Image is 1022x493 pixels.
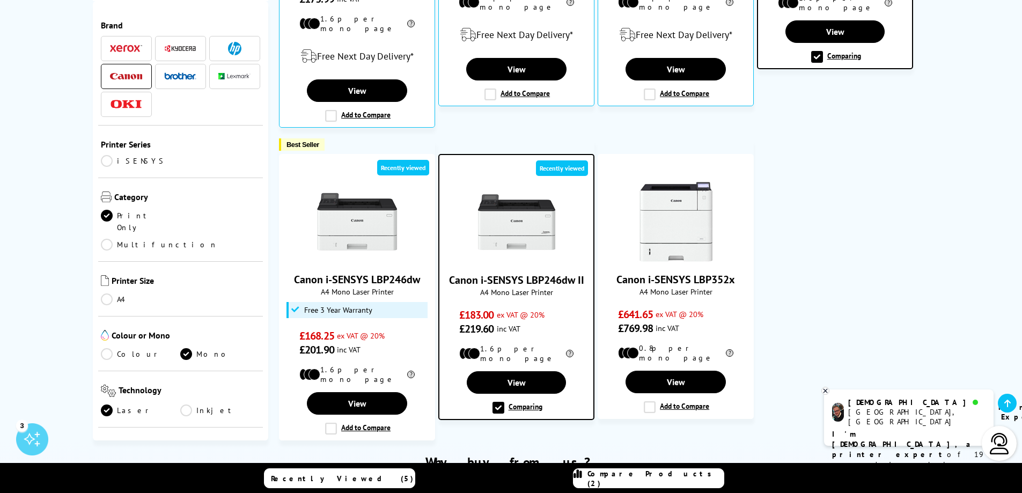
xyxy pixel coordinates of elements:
[286,141,319,149] span: Best Seller
[101,275,109,286] img: Printer Size
[644,89,709,100] label: Add to Compare
[180,404,260,416] a: Inkjet
[101,385,116,397] img: Technology
[164,45,196,53] img: Kyocera
[112,330,261,343] span: Colour or Mono
[484,89,550,100] label: Add to Compare
[110,98,142,111] a: OKI
[832,429,986,490] p: of 19 years! I can help you choose the right product
[497,323,520,334] span: inc VAT
[264,468,415,488] a: Recently Viewed (5)
[587,469,724,488] span: Compare Products (2)
[626,58,725,80] a: View
[497,310,545,320] span: ex VAT @ 20%
[644,401,709,413] label: Add to Compare
[101,139,261,150] span: Printer Series
[618,343,733,363] li: 0.8p per mono page
[445,287,588,297] span: A4 Mono Laser Printer
[785,20,885,43] a: View
[459,322,494,336] span: £219.60
[459,344,574,363] li: 1.6p per mono page
[101,330,109,341] img: Colour or Mono
[110,42,142,55] a: Xerox
[848,407,985,426] div: [GEOGRAPHIC_DATA], [GEOGRAPHIC_DATA]
[299,14,415,33] li: 1.6p per mono page
[110,70,142,83] a: Canon
[444,20,589,50] div: modal_delivery
[636,253,716,264] a: Canon i-SENSYS LBP352x
[114,192,261,204] span: Category
[832,403,844,422] img: chris-livechat.png
[294,273,420,286] a: Canon i-SENSYS LBP246dw
[317,253,398,264] a: Canon i-SENSYS LBP246dw
[228,42,241,55] img: HP
[307,392,407,415] a: View
[16,420,28,431] div: 3
[110,100,142,109] img: OKI
[101,192,112,202] img: Category
[101,348,181,360] a: Colour
[164,42,196,55] a: Kyocera
[285,41,429,71] div: modal_delivery
[279,138,325,151] button: Best Seller
[101,404,181,416] a: Laser
[848,398,985,407] div: [DEMOGRAPHIC_DATA]
[101,239,218,251] a: Multifunction
[101,20,261,31] span: Brand
[656,309,703,319] span: ex VAT @ 20%
[618,307,653,321] span: £641.65
[449,273,584,287] a: Canon i-SENSYS LBP246dw II
[604,20,748,50] div: modal_delivery
[110,45,142,52] img: Xerox
[285,286,429,297] span: A4 Mono Laser Printer
[626,371,725,393] a: View
[218,73,251,79] img: Lexmark
[337,330,385,341] span: ex VAT @ 20%
[656,323,679,333] span: inc VAT
[218,70,251,83] a: Lexmark
[832,429,974,459] b: I'm [DEMOGRAPHIC_DATA], a printer expert
[616,273,735,286] a: Canon i-SENSYS LBP352x
[299,343,334,357] span: £201.90
[307,79,407,102] a: View
[164,72,196,80] img: Brother
[112,275,261,288] span: Printer Size
[377,160,429,175] div: Recently viewed
[101,155,181,167] a: iSENSYS
[811,51,861,63] label: Comparing
[101,210,181,233] a: Print Only
[271,474,414,483] span: Recently Viewed (5)
[459,308,494,322] span: £183.00
[636,181,716,262] img: Canon i-SENSYS LBP352x
[304,306,372,314] span: Free 3 Year Warranty
[325,423,391,435] label: Add to Compare
[337,344,361,355] span: inc VAT
[180,348,260,360] a: Mono
[325,110,391,122] label: Add to Compare
[110,73,142,80] img: Canon
[119,385,260,399] span: Technology
[317,181,398,262] img: Canon i-SENSYS LBP246dw
[467,371,566,394] a: View
[604,286,748,297] span: A4 Mono Laser Printer
[476,182,557,262] img: Canon i-SENSYS LBP246dw II
[492,402,542,414] label: Comparing
[989,433,1010,454] img: user-headset-light.svg
[101,293,181,305] a: A4
[218,42,251,55] a: HP
[164,70,196,83] a: Brother
[299,329,334,343] span: £168.25
[466,58,566,80] a: View
[536,160,588,176] div: Recently viewed
[299,365,415,384] li: 1.6p per mono page
[476,254,557,264] a: Canon i-SENSYS LBP246dw II
[618,321,653,335] span: £769.98
[573,468,724,488] a: Compare Products (2)
[113,454,910,470] h2: Why buy from us?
